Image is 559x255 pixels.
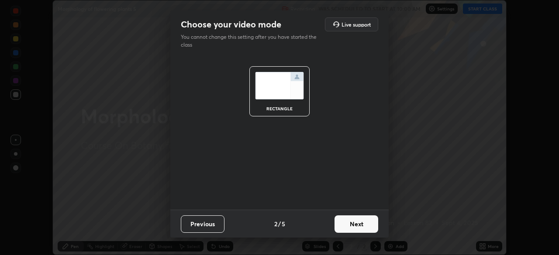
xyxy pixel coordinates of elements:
[255,72,304,99] img: normalScreenIcon.ae25ed63.svg
[335,215,378,233] button: Next
[274,219,277,228] h4: 2
[278,219,281,228] h4: /
[342,22,371,27] h5: Live support
[181,19,281,30] h2: Choose your video mode
[282,219,285,228] h4: 5
[181,33,322,49] p: You cannot change this setting after you have started the class
[262,106,297,111] div: rectangle
[181,215,224,233] button: Previous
